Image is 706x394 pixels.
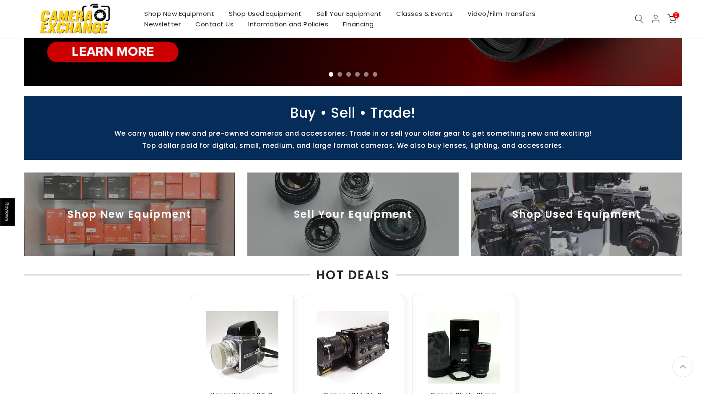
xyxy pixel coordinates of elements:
[188,19,241,29] a: Contact Us
[329,72,333,77] li: Page dot 1
[672,356,693,377] a: Back to the top
[373,72,377,77] li: Page dot 6
[460,8,543,19] a: Video/Film Transfers
[222,8,309,19] a: Shop Used Equipment
[309,8,389,19] a: Sell Your Equipment
[336,19,382,29] a: Financing
[20,129,686,137] p: We carry quality new and pre-owned cameras and accessories. Trade in or sell your older gear to g...
[389,8,460,19] a: Classes & Events
[337,72,342,77] li: Page dot 2
[20,142,686,149] p: Top dollar paid for digital, small, medium, and large format cameras. We also buy lenses, lightin...
[346,72,351,77] li: Page dot 3
[355,72,360,77] li: Page dot 4
[673,12,679,18] span: 0
[667,14,677,23] a: 0
[20,109,686,117] p: Buy • Sell • Trade!
[241,19,336,29] a: Information and Policies
[310,269,396,281] span: HOT DEALS
[364,72,369,77] li: Page dot 5
[137,19,188,29] a: Newsletter
[137,8,222,19] a: Shop New Equipment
